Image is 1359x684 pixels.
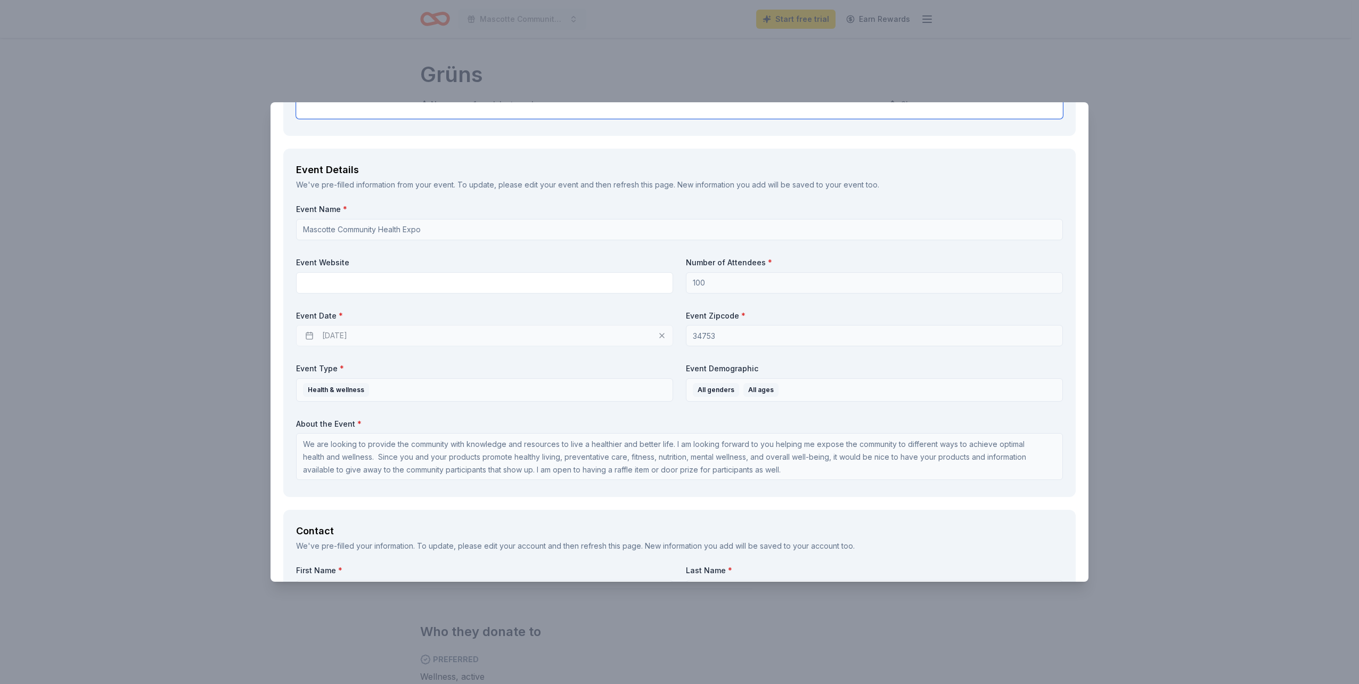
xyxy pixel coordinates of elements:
[296,523,1063,540] div: Contact
[296,540,1063,552] div: We've pre-filled your information. To update, please and then refresh this page. New information ...
[296,565,673,576] label: First Name
[693,383,739,397] div: All genders
[303,383,369,397] div: Health & wellness
[686,311,1063,321] label: Event Zipcode
[296,378,673,402] button: Health & wellness
[296,257,673,268] label: Event Website
[296,311,673,321] label: Event Date
[296,433,1063,480] textarea: We are looking to provide the community with knowledge and resources to live a healthier and bett...
[296,363,673,374] label: Event Type
[686,565,1063,576] label: Last Name
[296,204,1063,215] label: Event Name
[743,383,779,397] div: All ages
[686,363,1063,374] label: Event Demographic
[296,419,1063,429] label: About the Event
[296,178,1063,191] div: We've pre-filled information from your event. To update, please edit your event and then refresh ...
[296,161,1063,178] div: Event Details
[686,257,1063,268] label: Number of Attendees
[686,378,1063,402] button: All gendersAll ages
[484,541,546,550] a: edit your account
